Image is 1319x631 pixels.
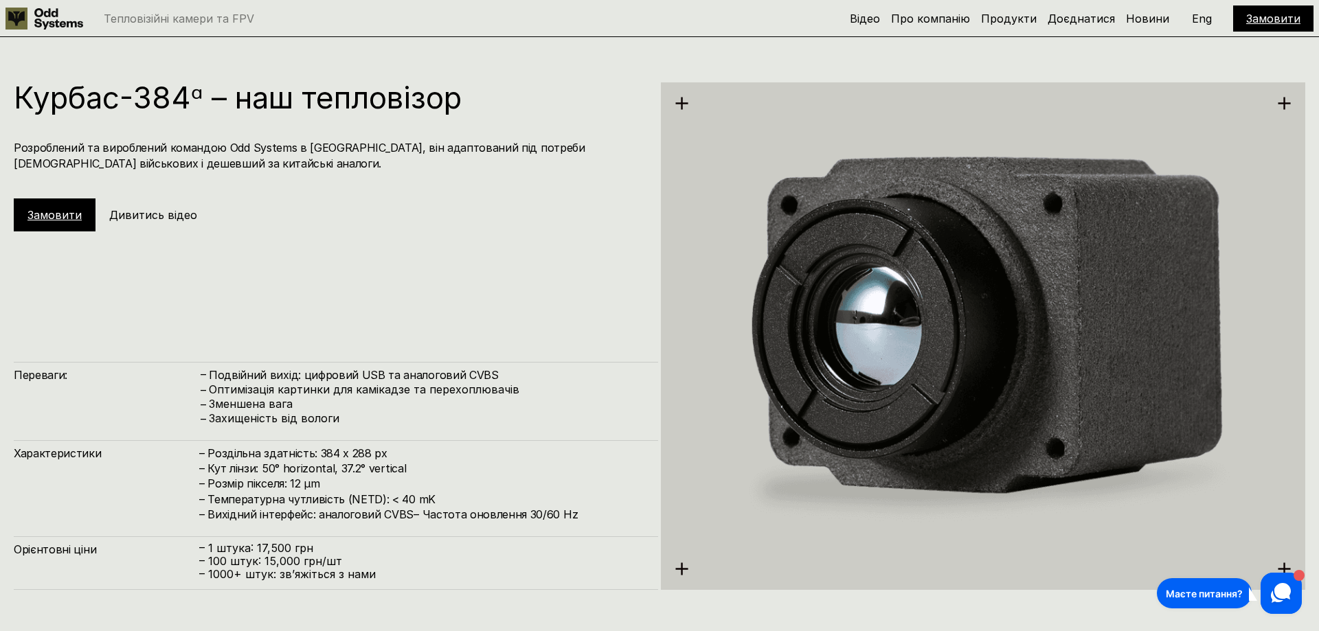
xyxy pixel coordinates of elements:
[104,13,254,24] p: Тепловізійні камери та FPV
[201,411,206,426] h4: –
[209,412,644,425] p: Захищеність від вологи
[209,398,644,411] p: Зменшена вага
[209,367,644,382] h4: Подвійний вихід: цифровий USB та аналоговий CVBS
[14,446,199,461] h4: Характеристики
[109,207,197,222] h5: Дивитись відео
[1246,12,1300,25] a: Замовити
[1192,13,1212,24] p: Eng
[199,555,644,568] p: – 100 штук: 15,000 грн/шт
[1153,569,1305,617] iframe: HelpCrunch
[1126,12,1169,25] a: Новини
[14,82,644,113] h1: Курбас-384ᵅ – наш тепловізор
[201,367,206,382] h4: –
[891,12,970,25] a: Про компанію
[199,568,644,581] p: – ⁠1000+ штук: звʼяжіться з нами
[14,140,644,171] h4: Розроблений та вироблений командою Odd Systems в [GEOGRAPHIC_DATA], він адаптований під потреби [...
[14,542,199,557] h4: Орієнтовні ціни
[27,208,82,222] a: Замовити
[209,383,644,396] p: Оптимізація картинки для камікадзе та перехоплювачів
[199,542,644,555] p: – 1 штука: 17,500 грн
[14,367,199,382] h4: Переваги:
[1048,12,1115,25] a: Доєднатися
[981,12,1037,25] a: Продукти
[201,397,206,412] h4: –
[850,12,880,25] a: Відео
[199,446,644,523] h4: – Роздільна здатність: 384 x 288 px – Кут лінзи: 50° horizontal, 37.2° vertical – Розмір пікселя:...
[201,382,206,398] h4: –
